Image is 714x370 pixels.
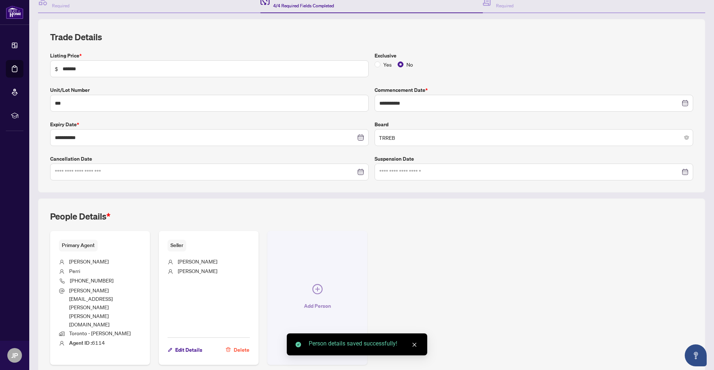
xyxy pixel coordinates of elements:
span: [PERSON_NAME] [178,268,217,274]
label: Unit/Lot Number [50,86,369,94]
button: Add Person [267,231,367,365]
label: Commencement Date [375,86,693,94]
button: Open asap [685,344,707,366]
span: Edit Details [175,344,202,356]
span: close-circle [684,135,689,140]
span: [PERSON_NAME] [69,258,109,265]
b: Agent ID : [69,340,92,346]
button: Edit Details [168,344,203,356]
span: Yes [380,60,395,68]
label: Board [375,120,693,128]
div: Person details saved successfully! [309,339,418,348]
label: Listing Price [50,52,369,60]
span: close [412,342,417,347]
a: Close [410,341,418,349]
span: 6114 [69,339,105,346]
span: TRREB [379,131,689,145]
span: [PERSON_NAME][EMAIL_ADDRESS][PERSON_NAME][PERSON_NAME][DOMAIN_NAME] [69,287,113,328]
span: $ [55,65,58,73]
label: Cancellation Date [50,155,369,163]
span: No [403,60,416,68]
span: [PHONE_NUMBER] [70,277,113,284]
span: Required [52,3,69,8]
span: check-circle [296,342,301,347]
span: JP [11,350,18,360]
span: Toronto - [PERSON_NAME] [69,330,131,336]
span: 4/4 Required Fields Completed [273,3,334,8]
img: logo [6,5,23,19]
span: Delete [234,344,249,356]
label: Expiry Date [50,120,369,128]
span: Add Person [304,300,331,312]
span: Seller [168,240,186,251]
span: Primary Agent [59,240,98,251]
h2: People Details [50,210,110,222]
span: Required [496,3,514,8]
span: [PERSON_NAME] [178,258,217,265]
span: plus-circle [312,284,323,294]
label: Suspension Date [375,155,693,163]
h2: Trade Details [50,31,693,43]
label: Exclusive [375,52,693,60]
button: Delete [225,344,250,356]
span: Perri [69,268,80,274]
